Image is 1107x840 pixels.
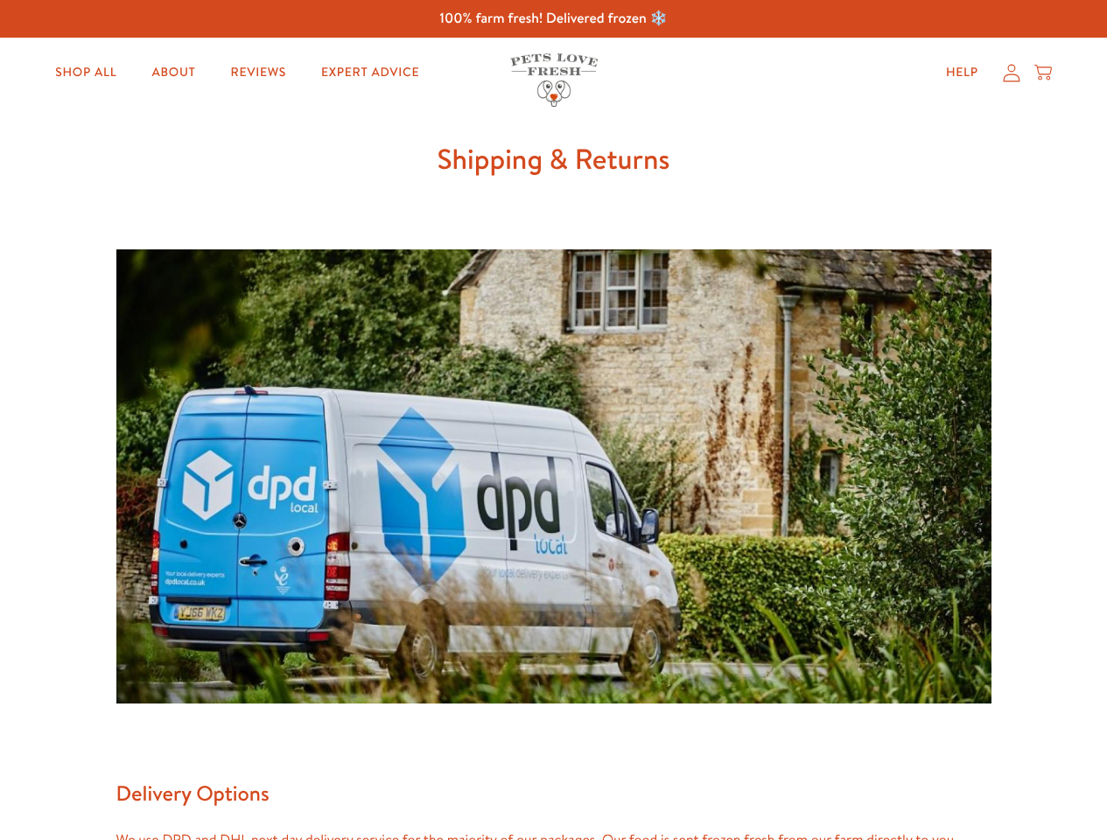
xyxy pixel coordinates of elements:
[137,55,209,90] a: About
[510,53,598,107] img: Pets Love Fresh
[932,55,992,90] a: Help
[307,55,433,90] a: Expert Advice
[116,775,991,811] h2: Delivery Options
[116,136,991,183] h1: Shipping & Returns
[217,55,300,90] a: Reviews
[41,55,130,90] a: Shop All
